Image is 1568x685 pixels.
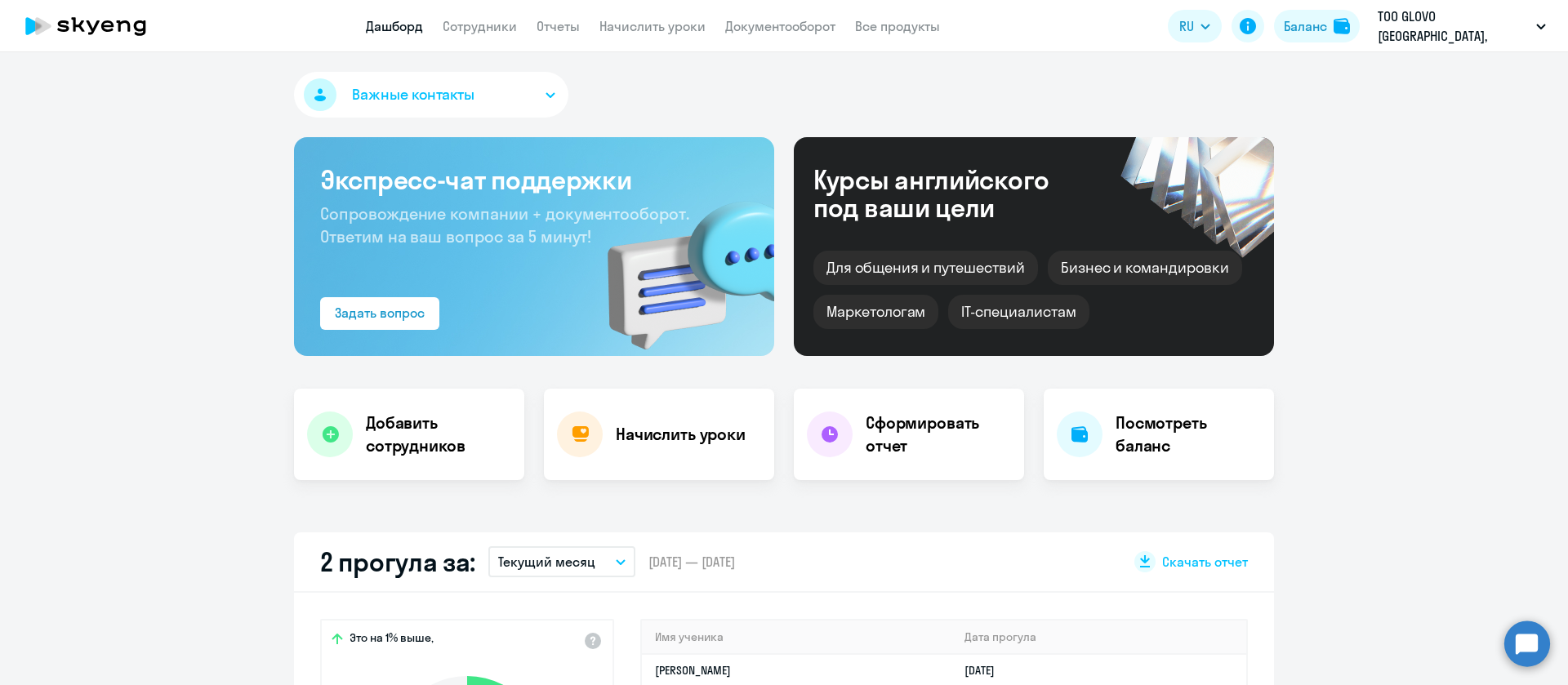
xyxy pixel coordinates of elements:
[350,630,434,650] span: Это на 1% выше,
[1168,10,1222,42] button: RU
[1378,7,1530,46] p: ТОО GLOVO [GEOGRAPHIC_DATA], [GEOGRAPHIC_DATA] - [GEOGRAPHIC_DATA] постоплата 2023
[366,18,423,34] a: Дашборд
[948,295,1089,329] div: IT-специалистам
[1179,16,1194,36] span: RU
[335,303,425,322] div: Задать вопрос
[725,18,835,34] a: Документооборот
[320,203,689,247] span: Сопровождение компании + документооборот. Ответим на ваш вопрос за 5 минут!
[1116,411,1261,457] h4: Посмотреть баланс
[599,18,706,34] a: Начислить уроки
[320,545,475,578] h2: 2 прогула за:
[1284,16,1327,36] div: Баланс
[1162,553,1248,571] span: Скачать отчет
[1274,10,1360,42] button: Балансbalance
[443,18,517,34] a: Сотрудники
[320,297,439,330] button: Задать вопрос
[320,163,748,196] h3: Экспресс-чат поддержки
[352,84,474,105] span: Важные контакты
[1334,18,1350,34] img: balance
[813,295,938,329] div: Маркетологам
[1048,251,1242,285] div: Бизнес и командировки
[813,166,1093,221] div: Курсы английского под ваши цели
[813,251,1038,285] div: Для общения и путешествий
[584,172,774,356] img: bg-img
[537,18,580,34] a: Отчеты
[294,72,568,118] button: Важные контакты
[866,411,1011,457] h4: Сформировать отчет
[498,552,595,572] p: Текущий месяц
[964,663,1008,678] a: [DATE]
[616,423,746,446] h4: Начислить уроки
[855,18,940,34] a: Все продукты
[642,621,951,654] th: Имя ученика
[655,663,731,678] a: [PERSON_NAME]
[648,553,735,571] span: [DATE] — [DATE]
[366,411,511,457] h4: Добавить сотрудников
[1370,7,1554,46] button: ТОО GLOVO [GEOGRAPHIC_DATA], [GEOGRAPHIC_DATA] - [GEOGRAPHIC_DATA] постоплата 2023
[488,546,635,577] button: Текущий месяц
[951,621,1246,654] th: Дата прогула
